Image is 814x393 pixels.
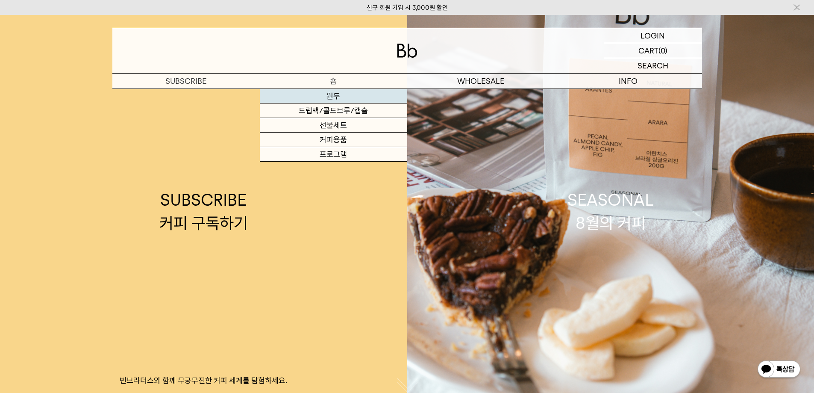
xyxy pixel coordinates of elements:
p: CART [638,43,658,58]
a: 원두 [260,89,407,103]
img: 카카오톡 채널 1:1 채팅 버튼 [757,360,801,380]
div: SUBSCRIBE 커피 구독하기 [159,189,248,234]
a: 드립백/콜드브루/캡슐 [260,103,407,118]
a: LOGIN [604,28,702,43]
a: 프로그램 [260,147,407,162]
a: SUBSCRIBE [112,74,260,89]
div: SEASONAL 8월의 커피 [567,189,654,234]
a: 숍 [260,74,407,89]
img: 로고 [397,44,417,58]
p: LOGIN [641,28,665,43]
p: INFO [555,74,702,89]
a: CART (0) [604,43,702,58]
p: SEARCH [638,58,668,73]
p: WHOLESALE [407,74,555,89]
a: 선물세트 [260,118,407,133]
a: 커피용품 [260,133,407,147]
a: 신규 회원 가입 시 3,000원 할인 [367,4,448,12]
p: (0) [658,43,667,58]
